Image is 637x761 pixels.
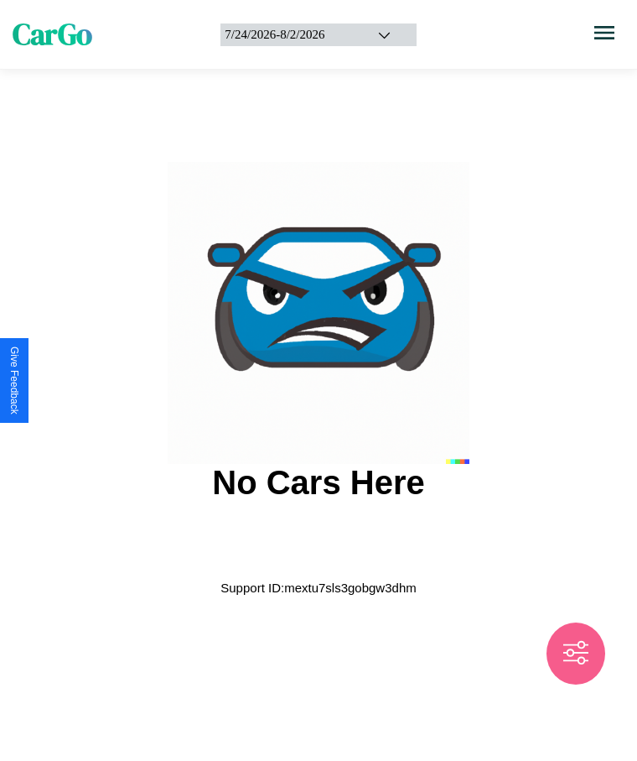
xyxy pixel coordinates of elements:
span: CarGo [13,14,92,55]
div: 7 / 24 / 2026 - 8 / 2 / 2026 [225,28,355,42]
p: Support ID: mextu7sls3gobgw3dhm [220,576,416,599]
h2: No Cars Here [212,464,424,502]
div: Give Feedback [8,347,20,414]
img: car [168,162,469,464]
